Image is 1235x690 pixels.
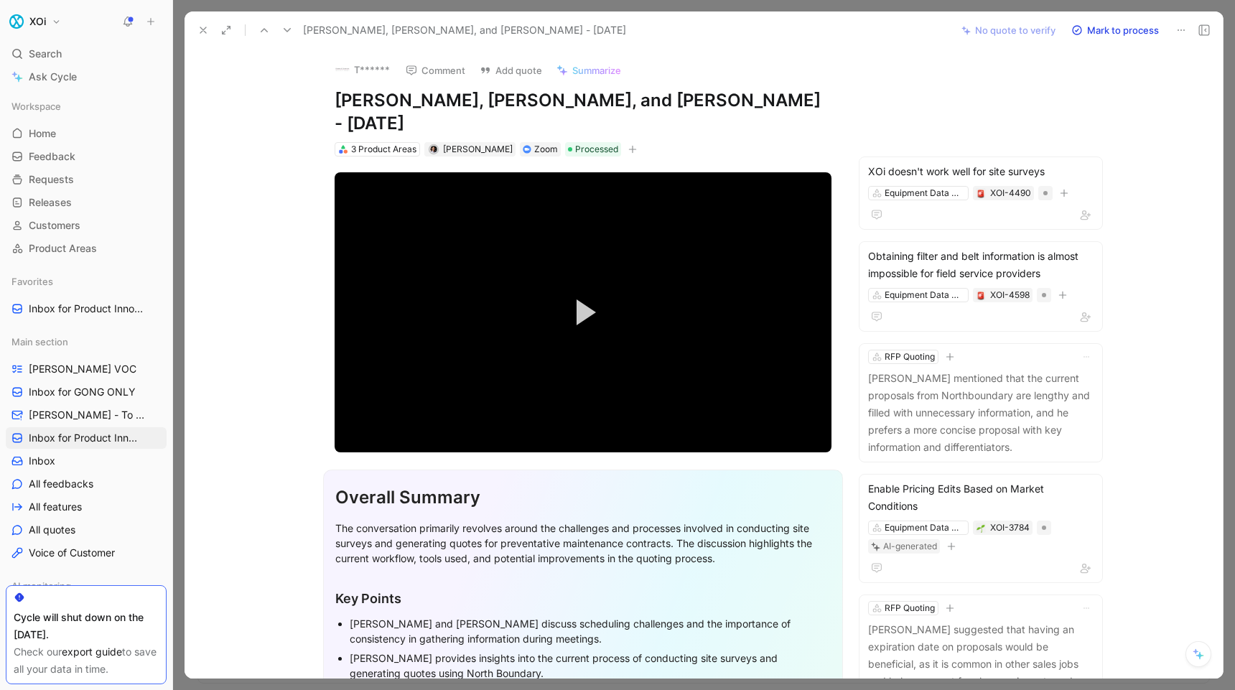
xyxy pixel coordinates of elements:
a: Inbox [6,450,167,472]
span: All features [29,500,82,514]
img: XOi [9,14,24,29]
span: [PERSON_NAME] [443,144,513,154]
div: [PERSON_NAME] and [PERSON_NAME] discuss scheduling challenges and the importance of consistency i... [350,616,831,646]
div: XOI-4598 [990,288,1030,302]
a: Home [6,123,167,144]
span: Releases [29,195,72,210]
span: Feedback [29,149,75,164]
div: AI-generated [883,539,937,554]
a: export guide [62,645,122,658]
button: XOiXOi [6,11,65,32]
div: Main section [6,331,167,353]
div: [PERSON_NAME] provides insights into the current process of conducting site surveys and generatin... [350,651,831,681]
img: avatar [429,146,437,154]
div: Obtaining filter and belt information is almost impossible for field service providers [868,248,1094,282]
div: 3 Product Areas [351,142,416,157]
div: XOI-4490 [990,186,1031,200]
a: All quotes [6,519,167,541]
span: Home [29,126,56,141]
div: Main section[PERSON_NAME] VOCInbox for GONG ONLY[PERSON_NAME] - To ProcessInbox for Product Innov... [6,331,167,564]
img: 🚨 [977,190,985,198]
button: 🚨 [976,290,986,300]
div: Equipment Data Management [885,186,965,200]
img: 🚨 [977,292,985,300]
a: Inbox for Product Innovation Product Area [6,298,167,320]
button: No quote to verify [955,20,1062,40]
span: [PERSON_NAME] - To Process [29,408,149,422]
h1: [PERSON_NAME], [PERSON_NAME], and [PERSON_NAME] - [DATE] [335,89,831,135]
a: All feedbacks [6,473,167,495]
span: Favorites [11,274,53,289]
a: Inbox for Product Innovation Product Area [6,427,167,449]
span: Ask Cycle [29,68,77,85]
button: Summarize [550,60,628,80]
h1: XOi [29,15,46,28]
span: Main section [11,335,68,349]
button: Add quote [473,60,549,80]
img: logo [335,62,350,77]
a: Voice of Customer [6,542,167,564]
span: Customers [29,218,80,233]
div: Favorites [6,271,167,292]
a: Feedback [6,146,167,167]
span: All quotes [29,523,75,537]
span: [PERSON_NAME] VOC [29,362,136,376]
span: Inbox for Product Innovation Product Area [29,431,143,445]
span: Workspace [11,99,61,113]
div: XOI-3784 [990,521,1030,535]
div: AI monitoring [6,575,167,597]
a: Customers [6,215,167,236]
button: Play Video [551,280,615,345]
a: [PERSON_NAME] - To Process [6,404,167,426]
span: Inbox for Product Innovation Product Area [29,302,146,317]
div: Video Player [335,172,831,452]
span: Voice of Customer [29,546,115,560]
a: Inbox for GONG ONLY [6,381,167,403]
div: Cycle will shut down on the [DATE]. [14,609,159,643]
span: [PERSON_NAME], [PERSON_NAME], and [PERSON_NAME] - [DATE] [303,22,626,39]
button: Comment [399,60,472,80]
div: Processed [565,142,621,157]
button: 🌱 [976,523,986,533]
div: Equipment Data Management [885,288,965,302]
div: Search [6,43,167,65]
div: Enable Pricing Edits Based on Market Conditions [868,480,1094,515]
span: Summarize [572,64,621,77]
div: AI monitoring [6,575,167,601]
div: Key Points [335,589,831,608]
a: [PERSON_NAME] VOC [6,358,167,380]
a: Ask Cycle [6,66,167,88]
img: 🌱 [977,524,985,533]
button: 🚨 [976,188,986,198]
span: Processed [575,142,618,157]
button: Mark to process [1065,20,1165,40]
span: Inbox [29,454,55,468]
div: Zoom [534,142,558,157]
div: The conversation primarily revolves around the challenges and processes involved in conducting si... [335,521,831,566]
div: RFP Quoting [885,601,935,615]
span: All feedbacks [29,477,93,491]
span: Requests [29,172,74,187]
div: Check our to save all your data in time. [14,643,159,678]
a: Product Areas [6,238,167,259]
span: AI monitoring [11,579,71,593]
span: Product Areas [29,241,97,256]
a: All features [6,496,167,518]
div: Equipment Data Management [885,521,965,535]
a: Requests [6,169,167,190]
div: XOi doesn't work well for site surveys [868,163,1094,180]
div: Workspace [6,95,167,117]
span: Search [29,45,62,62]
div: RFP Quoting [885,350,935,364]
p: [PERSON_NAME] mentioned that the current proposals from Northboundary are lengthy and filled with... [868,370,1094,456]
div: Overall Summary [335,485,831,510]
a: Releases [6,192,167,213]
span: Inbox for GONG ONLY [29,385,136,399]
